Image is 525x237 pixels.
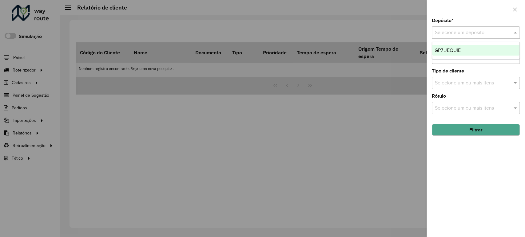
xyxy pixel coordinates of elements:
button: Filtrar [432,124,520,136]
label: Tipo de cliente [432,67,464,75]
label: Depósito [432,17,453,24]
ng-dropdown-panel: Options list [432,42,520,59]
span: GP7 JEQUIE [435,48,461,53]
label: Rótulo [432,92,446,100]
